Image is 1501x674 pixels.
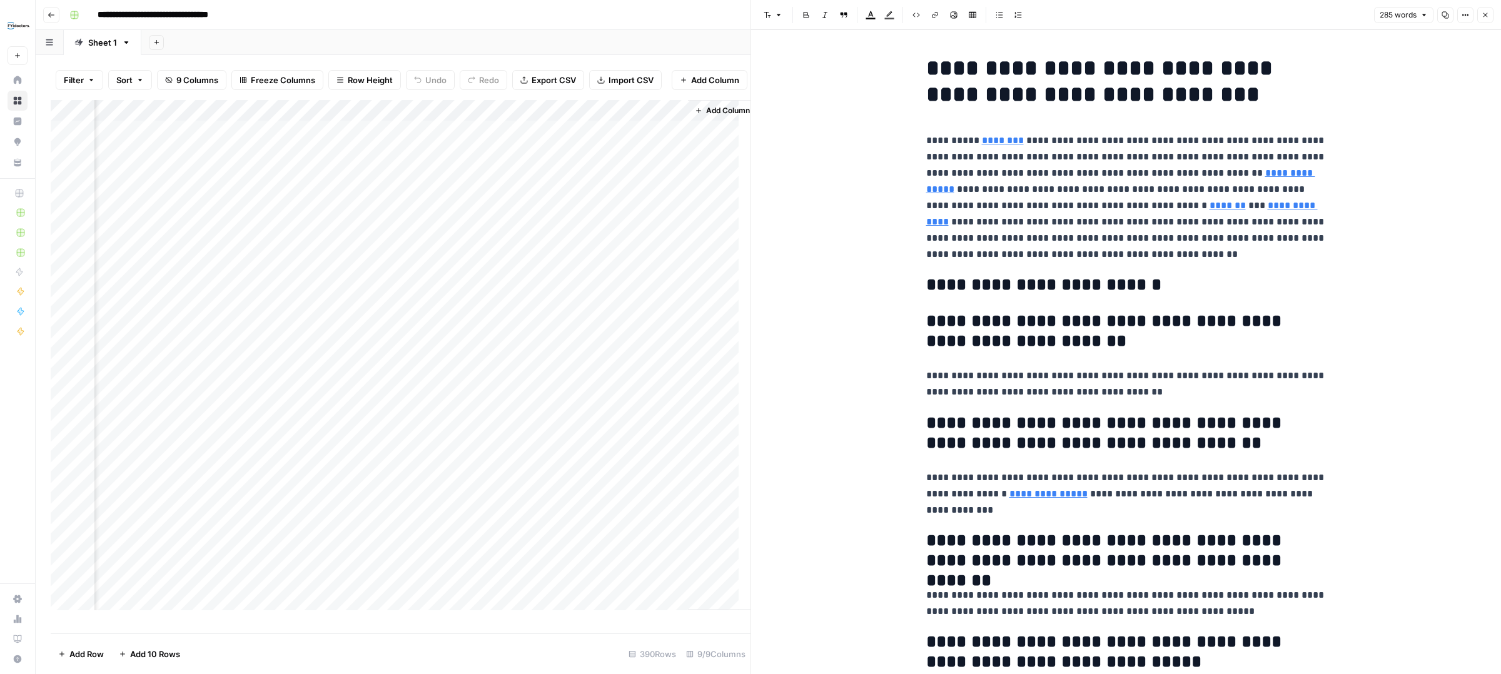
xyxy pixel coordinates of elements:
a: Insights [8,111,28,131]
span: Filter [64,74,84,86]
button: 9 Columns [157,70,226,90]
button: 285 words [1374,7,1433,23]
button: Add Column [672,70,747,90]
span: Freeze Columns [251,74,315,86]
span: Sort [116,74,133,86]
span: Add 10 Rows [130,648,180,660]
button: Row Height [328,70,401,90]
span: Redo [479,74,499,86]
span: Row Height [348,74,393,86]
button: Add Column [690,103,755,119]
a: Your Data [8,153,28,173]
button: Undo [406,70,455,90]
button: Redo [460,70,507,90]
div: 390 Rows [624,644,681,664]
div: Sheet 1 [88,36,117,49]
span: Add Row [69,648,104,660]
a: Home [8,70,28,90]
button: Help + Support [8,649,28,669]
button: Workspace: FYidoctors [8,10,28,41]
button: Export CSV [512,70,584,90]
a: Usage [8,609,28,629]
a: Opportunities [8,132,28,152]
a: Learning Hub [8,629,28,649]
button: Freeze Columns [231,70,323,90]
button: Filter [56,70,103,90]
a: Settings [8,589,28,609]
div: 9/9 Columns [681,644,750,664]
span: 9 Columns [176,74,218,86]
img: FYidoctors Logo [8,14,30,37]
span: Add Column [691,74,739,86]
a: Sheet 1 [64,30,141,55]
a: Browse [8,91,28,111]
span: Import CSV [609,74,654,86]
button: Sort [108,70,152,90]
span: Export CSV [532,74,576,86]
button: Add 10 Rows [111,644,188,664]
span: 285 words [1380,9,1417,21]
span: Add Column [706,105,750,116]
span: Undo [425,74,447,86]
button: Import CSV [589,70,662,90]
button: Add Row [51,644,111,664]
